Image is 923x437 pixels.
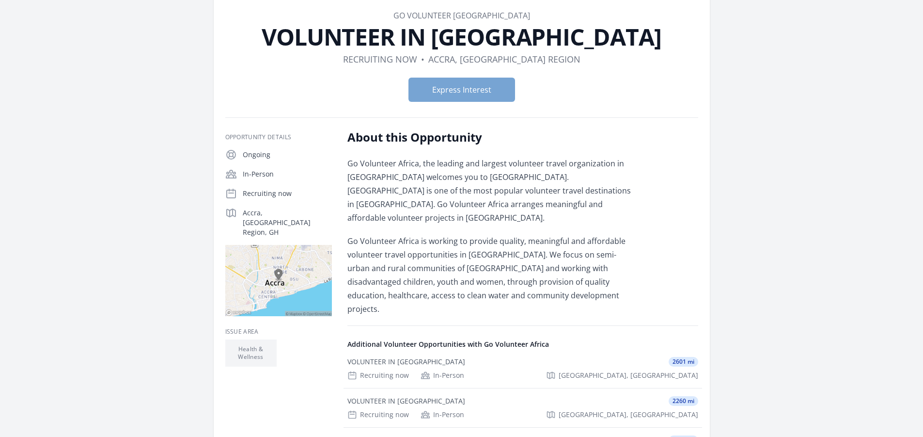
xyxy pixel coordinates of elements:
div: VOLUNTEER IN [GEOGRAPHIC_DATA] [347,396,465,406]
li: Health & Wellness [225,340,277,367]
p: Ongoing [243,150,332,160]
span: 2601 mi [669,357,698,367]
h3: Issue area [225,328,332,336]
p: Recruiting now [243,189,332,198]
h2: About this Opportunity [347,129,631,145]
p: Go Volunteer Africa, the leading and largest volunteer travel organization in [GEOGRAPHIC_DATA] w... [347,157,631,225]
a: Go Volunteer [GEOGRAPHIC_DATA] [393,10,530,21]
h4: Additional Volunteer Opportunities with Go Volunteer Africa [347,340,698,349]
div: In-Person [421,371,464,380]
span: 2260 mi [669,396,698,406]
a: VOLUNTEER IN [GEOGRAPHIC_DATA] 2601 mi Recruiting now In-Person [GEOGRAPHIC_DATA], [GEOGRAPHIC_DATA] [344,349,702,388]
p: In-Person [243,169,332,179]
div: Recruiting now [347,371,409,380]
h3: Opportunity Details [225,133,332,141]
div: In-Person [421,410,464,420]
p: Go Volunteer Africa is working to provide quality, meaningful and affordable volunteer travel opp... [347,234,631,316]
span: [GEOGRAPHIC_DATA], [GEOGRAPHIC_DATA] [559,371,698,380]
div: • [421,52,424,66]
img: Map [225,245,332,316]
div: VOLUNTEER IN [GEOGRAPHIC_DATA] [347,357,465,367]
p: Accra, [GEOGRAPHIC_DATA] Region, GH [243,208,332,237]
span: [GEOGRAPHIC_DATA], [GEOGRAPHIC_DATA] [559,410,698,420]
div: Recruiting now [347,410,409,420]
dd: Recruiting now [343,52,417,66]
dd: Accra, [GEOGRAPHIC_DATA] Region [428,52,580,66]
button: Express Interest [408,78,515,102]
a: VOLUNTEER IN [GEOGRAPHIC_DATA] 2260 mi Recruiting now In-Person [GEOGRAPHIC_DATA], [GEOGRAPHIC_DATA] [344,388,702,427]
h1: VOLUNTEER IN [GEOGRAPHIC_DATA] [225,25,698,49]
